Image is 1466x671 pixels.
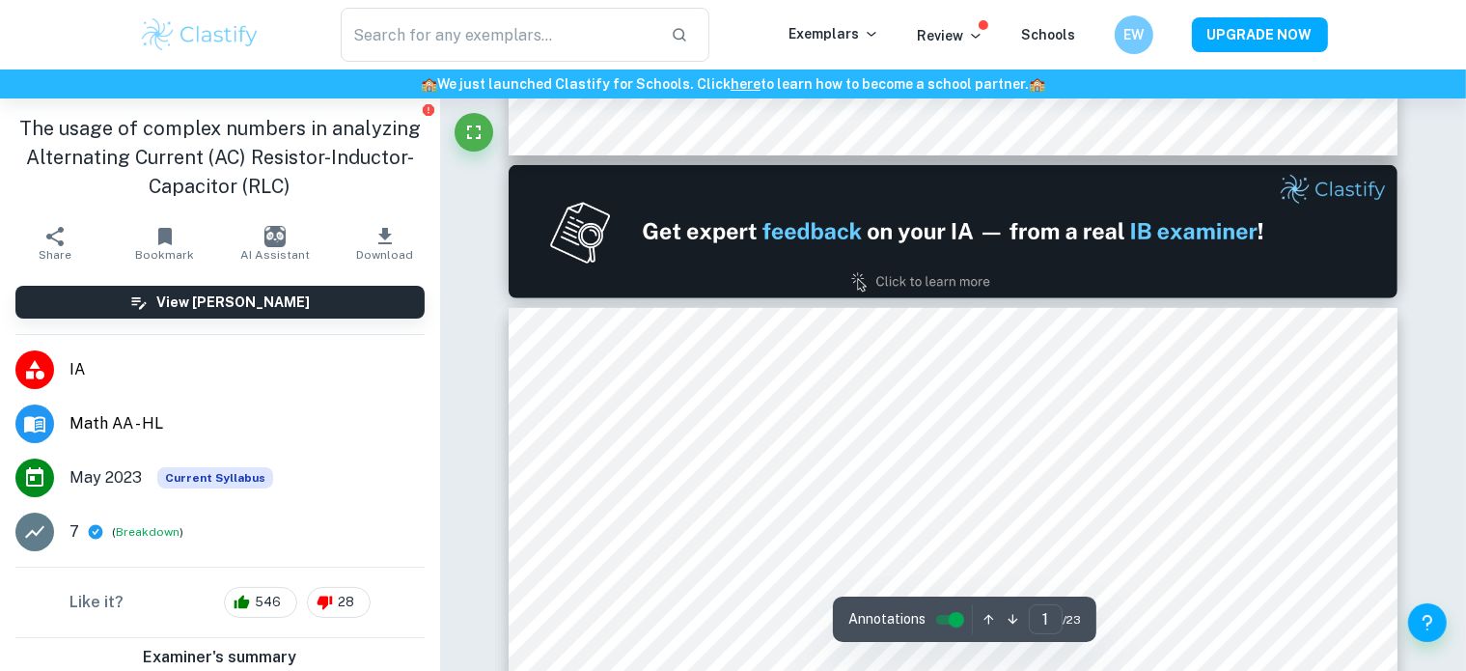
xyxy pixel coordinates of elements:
[509,165,1398,298] img: Ad
[330,216,440,270] button: Download
[1115,15,1153,54] button: EW
[157,467,273,489] div: This exemplar is based on the current syllabus. Feel free to refer to it for inspiration/ideas wh...
[240,248,310,262] span: AI Assistant
[1192,17,1328,52] button: UPGRADE NOW
[135,248,194,262] span: Bookmark
[69,591,124,614] h6: Like it?
[455,113,493,152] button: Fullscreen
[848,609,926,629] span: Annotations
[307,587,371,618] div: 28
[110,216,220,270] button: Bookmark
[1408,603,1447,642] button: Help and Feedback
[156,292,310,313] h6: View [PERSON_NAME]
[4,73,1462,95] h6: We just launched Clastify for Schools. Click to learn how to become a school partner.
[116,523,180,541] button: Breakdown
[264,226,286,247] img: AI Assistant
[731,76,761,92] a: here
[69,358,425,381] span: IA
[341,8,656,62] input: Search for any exemplars...
[789,23,879,44] p: Exemplars
[422,102,436,117] button: Report issue
[1022,27,1076,42] a: Schools
[139,15,262,54] img: Clastify logo
[8,646,432,669] h6: Examiner's summary
[918,25,983,46] p: Review
[69,466,142,489] span: May 2023
[39,248,71,262] span: Share
[1029,76,1045,92] span: 🏫
[69,520,79,544] p: 7
[224,587,297,618] div: 546
[69,412,425,435] span: Math AA - HL
[244,593,291,612] span: 546
[356,248,413,262] span: Download
[157,467,273,489] span: Current Syllabus
[15,114,425,201] h1: The usage of complex numbers in analyzing Alternating Current (AC) Resistor-Inductor-Capacitor (RLC)
[327,593,365,612] span: 28
[1063,611,1081,629] span: / 23
[15,286,425,319] button: View [PERSON_NAME]
[421,76,437,92] span: 🏫
[112,523,183,542] span: ( )
[1122,24,1145,45] h6: EW
[220,216,330,270] button: AI Assistant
